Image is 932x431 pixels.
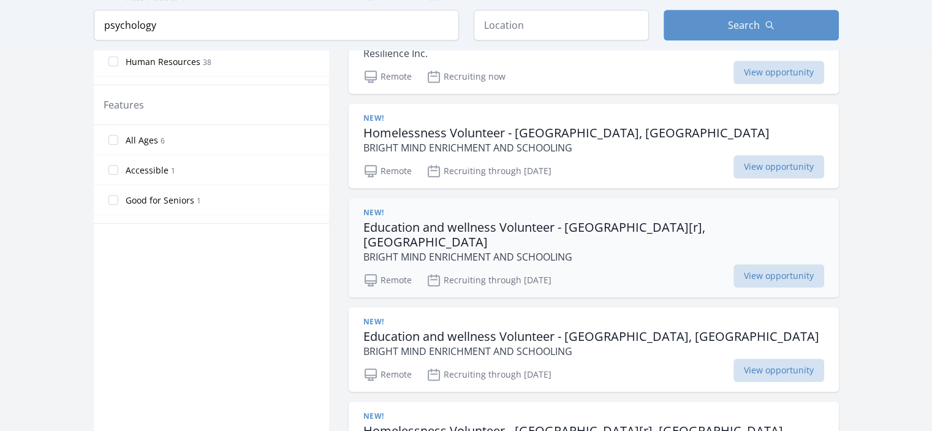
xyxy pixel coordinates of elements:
p: Remote [363,164,412,178]
button: Search [664,10,839,40]
span: New! [363,317,384,327]
legend: Features [104,97,144,112]
span: 1 [171,166,175,176]
p: Recruiting through [DATE] [426,164,551,178]
p: Recruiting through [DATE] [426,273,551,288]
a: New! Education and wellness Volunteer - [GEOGRAPHIC_DATA], [GEOGRAPHIC_DATA] BRIGHT MIND ENRICHME... [349,307,839,392]
span: New! [363,208,384,218]
a: New! Education and wellness Volunteer - [GEOGRAPHIC_DATA][r], [GEOGRAPHIC_DATA] BRIGHT MIND ENRIC... [349,198,839,297]
span: View opportunity [733,264,824,288]
p: BRIGHT MIND ENRICHMENT AND SCHOOLING [363,140,770,155]
input: Keyword [94,10,459,40]
p: BRIGHT MIND ENRICHMENT AND SCHOOLING [363,344,819,359]
span: Human Resources [126,56,200,68]
input: All Ages 6 [108,135,118,145]
span: 38 [203,57,211,67]
span: Good for Seniors [126,194,194,207]
p: Remote [363,69,412,84]
p: BRIGHT MIND ENRICHMENT AND SCHOOLING [363,250,824,264]
span: New! [363,411,384,421]
p: Resilience Inc. [363,46,572,61]
span: 1 [197,196,201,206]
p: Remote [363,273,412,288]
span: View opportunity [733,155,824,178]
p: Remote [363,367,412,382]
p: Recruiting now [426,69,506,84]
span: Search [728,18,760,32]
p: Recruiting through [DATE] [426,367,551,382]
h3: Education and wellness Volunteer - [GEOGRAPHIC_DATA][r], [GEOGRAPHIC_DATA] [363,220,824,250]
h3: Education and wellness Volunteer - [GEOGRAPHIC_DATA], [GEOGRAPHIC_DATA] [363,329,819,344]
span: All Ages [126,134,158,147]
input: Accessible 1 [108,165,118,175]
span: New! [363,113,384,123]
span: View opportunity [733,61,824,84]
a: New! Homelessness Volunteer - [GEOGRAPHIC_DATA], [GEOGRAPHIC_DATA] BRIGHT MIND ENRICHMENT AND SCH... [349,104,839,188]
input: Human Resources 38 [108,56,118,66]
h3: Homelessness Volunteer - [GEOGRAPHIC_DATA], [GEOGRAPHIC_DATA] [363,126,770,140]
span: View opportunity [733,359,824,382]
input: Location [474,10,649,40]
span: 6 [161,135,165,146]
a: Psychology Content Writer Volunteer Resilience Inc. Remote Recruiting now View opportunity [349,21,839,94]
input: Good for Seniors 1 [108,195,118,205]
span: Accessible [126,164,169,177]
